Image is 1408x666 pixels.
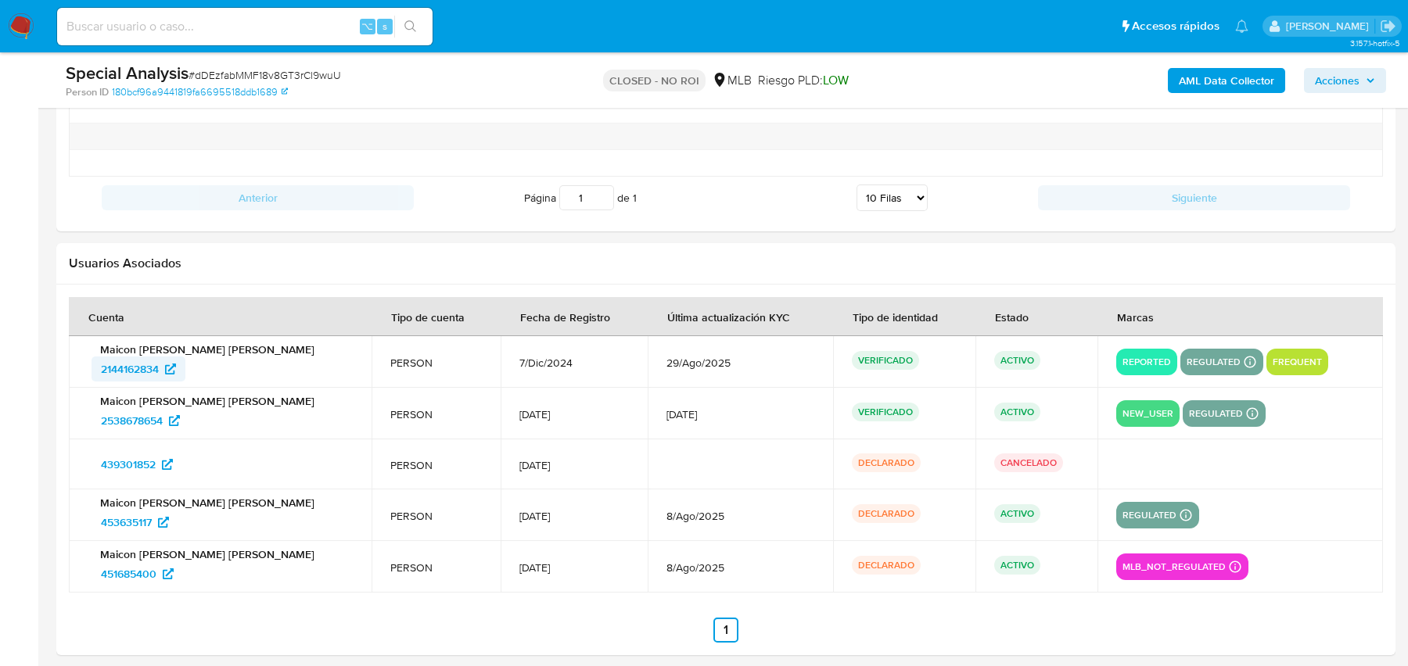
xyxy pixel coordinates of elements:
[189,67,341,83] span: # dDEzfabMMF18v8GT3rCl9wuU
[66,85,109,99] b: Person ID
[758,72,849,89] span: Riesgo PLD:
[1315,68,1360,93] span: Acciones
[1168,68,1285,93] button: AML Data Collector
[394,16,426,38] button: search-icon
[1286,19,1374,34] p: juan.calo@mercadolibre.com
[712,72,752,89] div: MLB
[603,70,706,91] p: CLOSED - NO ROI
[57,16,433,37] input: Buscar usuario o caso...
[383,19,387,34] span: s
[69,256,1383,271] h2: Usuarios Asociados
[1179,68,1274,93] b: AML Data Collector
[112,85,288,99] a: 180bcf96a9441819fa6695518ddb1689
[66,60,189,85] b: Special Analysis
[1350,37,1400,49] span: 3.157.1-hotfix-5
[1235,20,1248,33] a: Notificaciones
[361,19,373,34] span: ⌥
[1380,18,1396,34] a: Salir
[823,71,849,89] span: LOW
[1304,68,1386,93] button: Acciones
[1132,18,1219,34] span: Accesos rápidos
